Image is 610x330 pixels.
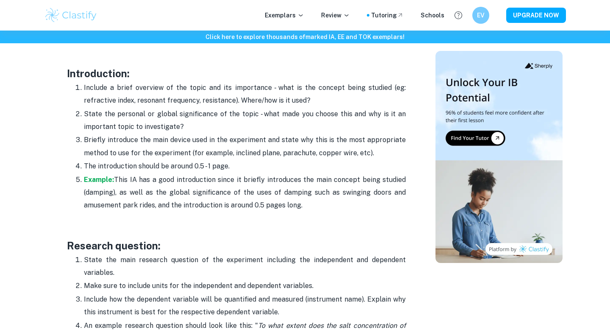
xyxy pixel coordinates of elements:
[451,8,466,22] button: Help and Feedback
[435,51,563,263] img: Thumbnail
[506,8,566,23] button: UPGRADE NOW
[265,11,304,20] p: Exemplars
[472,7,489,24] button: EV
[67,238,406,253] h3: Research question:
[321,11,350,20] p: Review
[84,176,114,184] a: Example:
[67,66,406,81] h3: Introduction:
[84,293,406,319] p: Include how the dependent variable will be quantified and measured (instrument name). Explain why...
[2,32,608,42] h6: Click here to explore thousands of marked IA, EE and TOK exemplars !
[84,81,406,107] p: Include a brief overview of the topic and its importance - what is the concept being studied (eg:...
[421,11,444,20] a: Schools
[84,108,406,134] p: State the personal or global significance of the topic - what made you choose this and why is it ...
[84,134,406,159] p: Briefly introduce the main device used in the experiment and state why this is the most appropria...
[84,160,406,173] p: The introduction should be around 0.5 - 1 page.
[44,7,98,24] img: Clastify logo
[84,173,406,212] p: This IA has a good introduction since it briefly introduces the main concept being studied (dampi...
[84,280,406,292] p: Make sure to include units for the independent and dependent variables.
[476,11,486,20] h6: EV
[371,11,404,20] a: Tutoring
[84,254,406,280] p: State the main research question of the experiment including the independent and dependent variab...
